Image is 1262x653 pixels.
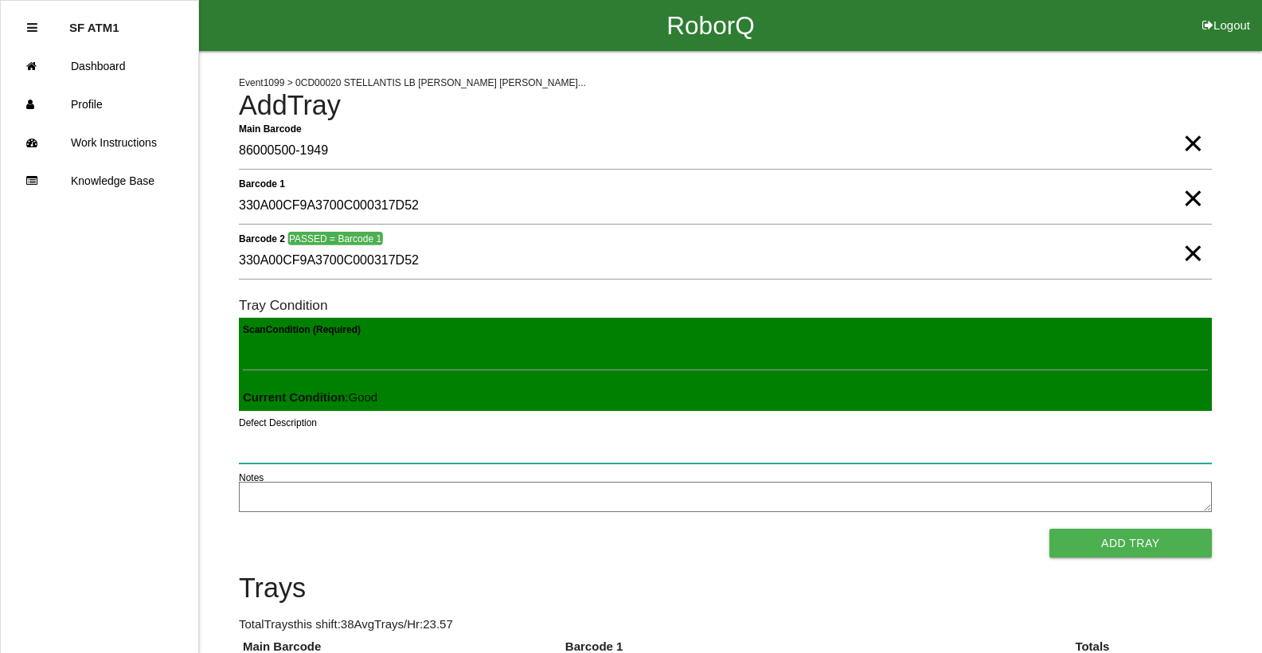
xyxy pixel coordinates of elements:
div: Close [27,9,37,47]
a: Profile [1,85,198,123]
span: Clear Input [1182,166,1203,198]
span: Clear Input [1182,221,1203,253]
p: SF ATM1 [69,9,119,34]
b: Current Condition [243,390,345,404]
label: Notes [239,471,264,485]
b: Main Barcode [239,123,302,134]
h6: Tray Condition [239,298,1212,313]
h4: Trays [239,573,1212,604]
b: Barcode 2 [239,233,285,244]
a: Work Instructions [1,123,198,162]
span: Event 1099 > 0CD00020 STELLANTIS LB [PERSON_NAME] [PERSON_NAME]... [239,77,586,88]
h4: Add Tray [239,91,1212,121]
a: Knowledge Base [1,162,198,200]
input: Required [239,133,1212,170]
a: Dashboard [1,47,198,85]
span: PASSED = Barcode 1 [287,232,382,245]
span: : Good [243,390,377,404]
label: Defect Description [239,416,317,430]
span: Clear Input [1182,111,1203,143]
p: Total Trays this shift: 38 Avg Trays /Hr: 23.57 [239,616,1212,634]
b: Barcode 1 [239,178,285,189]
button: Add Tray [1049,529,1212,557]
b: Scan Condition (Required) [243,324,361,335]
